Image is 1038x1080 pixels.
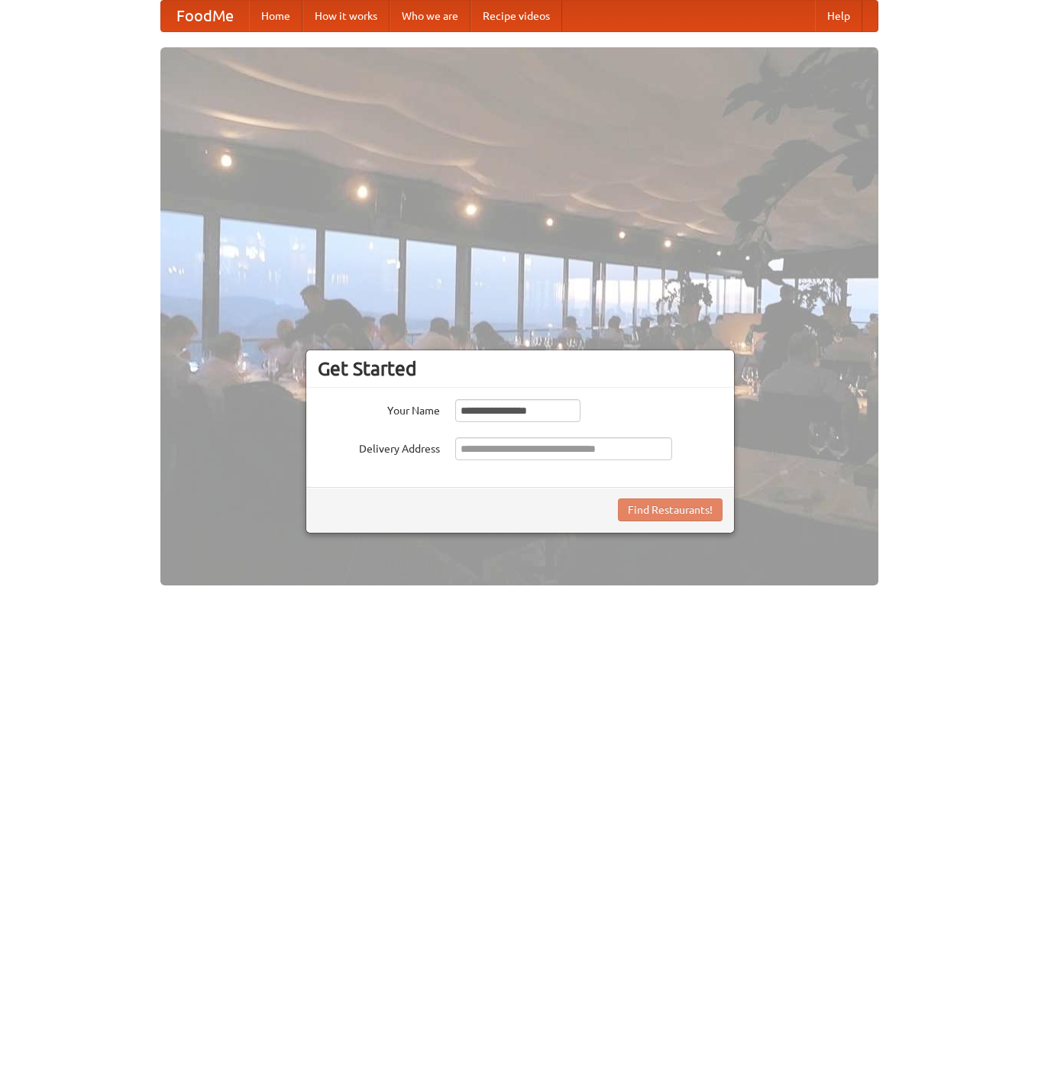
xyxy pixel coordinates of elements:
[318,357,723,380] h3: Get Started
[318,437,440,456] label: Delivery Address
[618,498,723,521] button: Find Restaurants!
[318,399,440,418] label: Your Name
[161,1,249,31] a: FoodMe
[249,1,302,31] a: Home
[815,1,862,31] a: Help
[470,1,562,31] a: Recipe videos
[302,1,390,31] a: How it works
[390,1,470,31] a: Who we are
